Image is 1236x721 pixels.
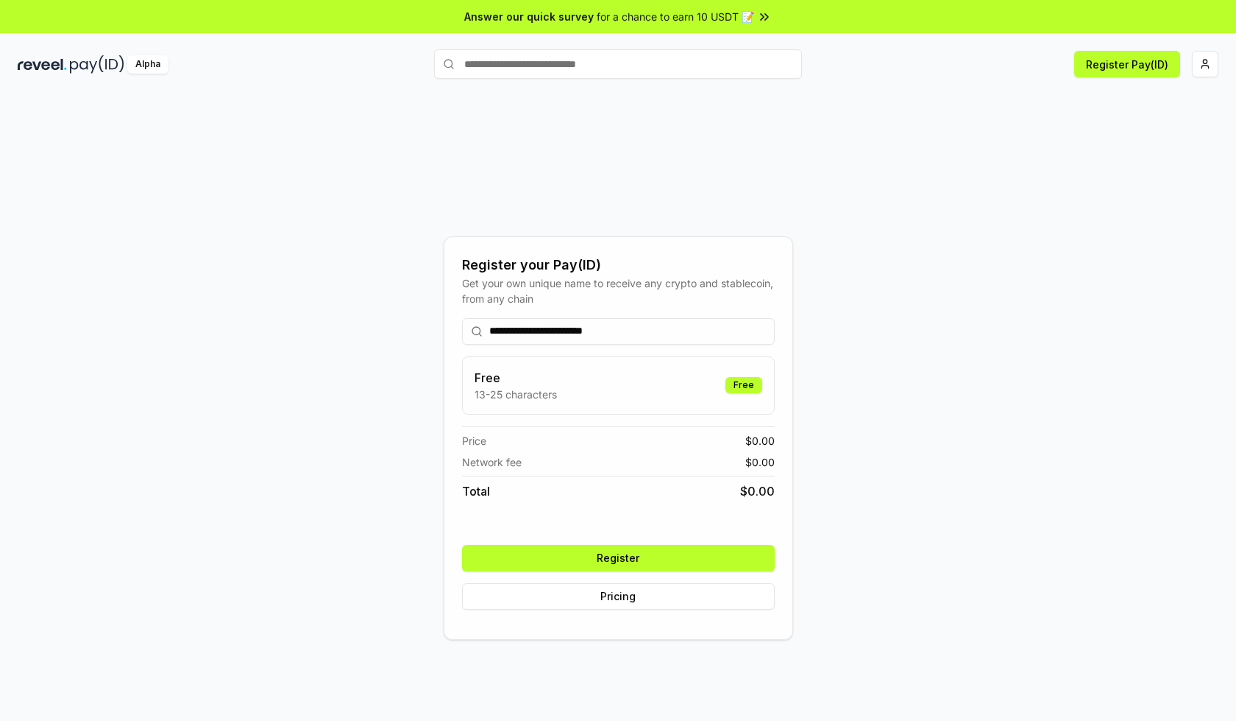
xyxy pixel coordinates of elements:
div: Free [725,377,762,393]
span: $ 0.00 [740,482,775,500]
img: reveel_dark [18,55,67,74]
span: Answer our quick survey [464,9,594,24]
div: Get your own unique name to receive any crypto and stablecoin, from any chain [462,275,775,306]
span: Total [462,482,490,500]
span: $ 0.00 [745,433,775,449]
span: $ 0.00 [745,454,775,470]
button: Pricing [462,583,775,610]
span: Network fee [462,454,522,470]
img: pay_id [70,55,124,74]
div: Register your Pay(ID) [462,255,775,275]
div: Alpha [127,55,168,74]
span: for a chance to earn 10 USDT 📝 [597,9,754,24]
span: Price [462,433,486,449]
button: Register Pay(ID) [1074,51,1180,77]
button: Register [462,545,775,571]
h3: Free [475,369,557,387]
p: 13-25 characters [475,387,557,402]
